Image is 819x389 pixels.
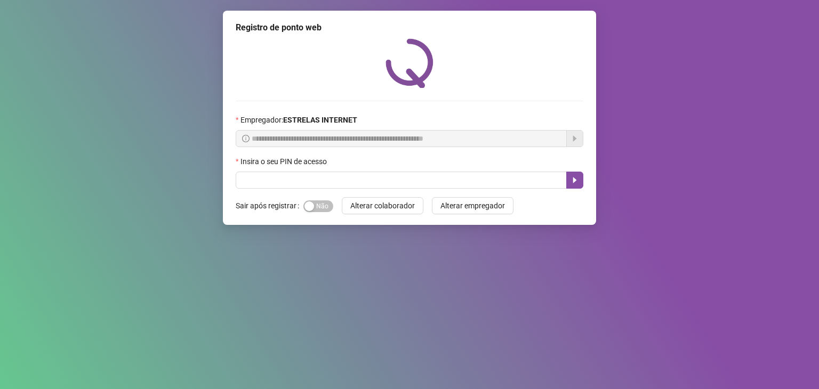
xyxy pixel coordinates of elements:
[571,176,579,184] span: caret-right
[386,38,433,88] img: QRPoint
[240,114,357,126] span: Empregador :
[236,21,583,34] div: Registro de ponto web
[242,135,250,142] span: info-circle
[342,197,423,214] button: Alterar colaborador
[236,197,303,214] label: Sair após registrar
[432,197,513,214] button: Alterar empregador
[350,200,415,212] span: Alterar colaborador
[236,156,334,167] label: Insira o seu PIN de acesso
[283,116,357,124] strong: ESTRELAS INTERNET
[440,200,505,212] span: Alterar empregador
